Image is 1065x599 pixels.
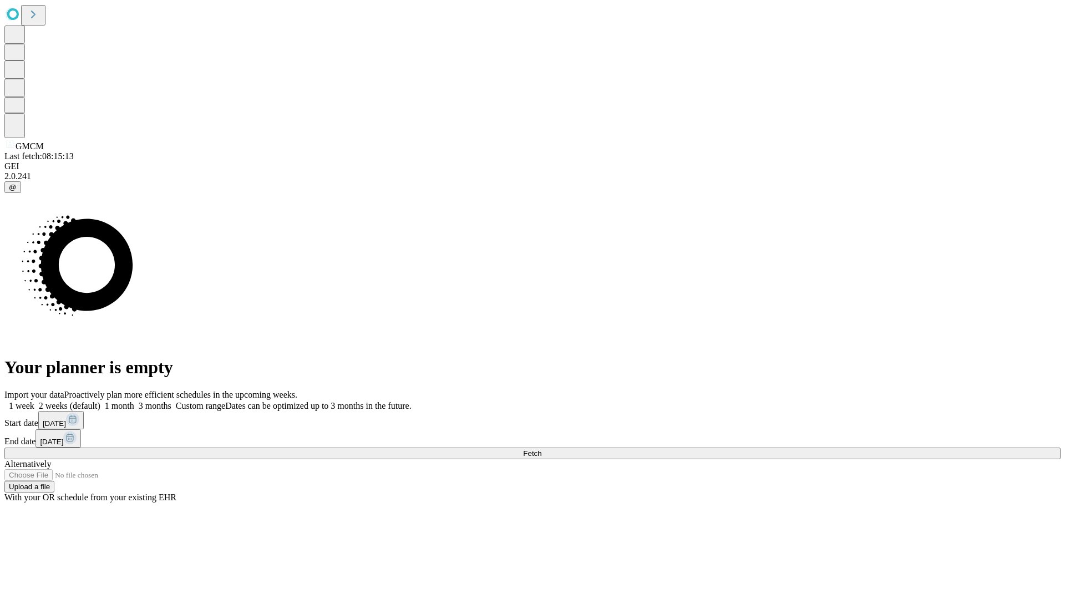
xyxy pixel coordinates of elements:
[225,401,411,410] span: Dates can be optimized up to 3 months in the future.
[176,401,225,410] span: Custom range
[64,390,297,399] span: Proactively plan more efficient schedules in the upcoming weeks.
[35,429,81,448] button: [DATE]
[105,401,134,410] span: 1 month
[9,401,34,410] span: 1 week
[9,183,17,191] span: @
[4,429,1061,448] div: End date
[4,181,21,193] button: @
[4,151,74,161] span: Last fetch: 08:15:13
[43,419,66,428] span: [DATE]
[16,141,44,151] span: GMCM
[4,493,176,502] span: With your OR schedule from your existing EHR
[4,357,1061,378] h1: Your planner is empty
[38,411,84,429] button: [DATE]
[4,390,64,399] span: Import your data
[4,481,54,493] button: Upload a file
[4,448,1061,459] button: Fetch
[4,161,1061,171] div: GEI
[40,438,63,446] span: [DATE]
[139,401,171,410] span: 3 months
[39,401,100,410] span: 2 weeks (default)
[523,449,541,458] span: Fetch
[4,411,1061,429] div: Start date
[4,459,51,469] span: Alternatively
[4,171,1061,181] div: 2.0.241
